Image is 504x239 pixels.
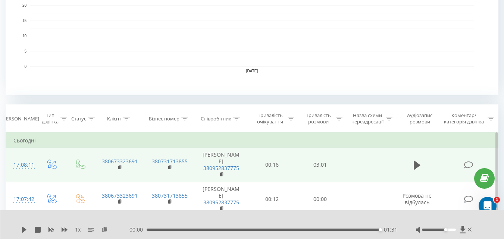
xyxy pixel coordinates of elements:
td: 00:16 [248,148,296,182]
div: Співробітник [201,116,231,122]
td: 00:12 [248,182,296,216]
span: 01:31 [384,226,397,233]
div: Статус [71,116,86,122]
div: Тип дзвінка [42,112,59,125]
span: Розмова не відбулась [403,192,432,206]
text: 5 [24,49,26,53]
text: 20 [22,3,27,7]
td: Сьогодні [6,133,498,148]
text: 10 [22,34,27,38]
text: [DATE] [246,69,258,73]
text: 0 [24,65,26,69]
span: 00:00 [129,226,147,233]
a: 380731713855 [152,192,188,199]
div: [PERSON_NAME] [1,116,39,122]
text: 15 [22,19,27,23]
div: Тривалість очікування [255,112,286,125]
a: 380731713855 [152,158,188,165]
div: Бізнес номер [149,116,179,122]
div: 17:07:42 [13,192,29,207]
a: 380952837775 [203,164,239,172]
div: Тривалість розмови [303,112,334,125]
div: Accessibility label [379,228,382,231]
a: 380952837775 [203,199,239,206]
div: Коментар/категорія дзвінка [442,112,486,125]
div: Назва схеми переадресації [351,112,384,125]
span: 1 x [75,226,81,233]
td: [PERSON_NAME] [194,182,248,216]
span: 1 [494,197,500,203]
div: Accessibility label [444,228,447,231]
iframe: Intercom live chat [479,197,497,215]
div: Клієнт [107,116,121,122]
div: 17:08:11 [13,158,29,172]
a: 380673323691 [102,192,138,199]
a: 380673323691 [102,158,138,165]
div: Аудіозапис розмови [401,112,439,125]
td: [PERSON_NAME] [194,148,248,182]
td: 03:01 [296,148,344,182]
td: 00:00 [296,182,344,216]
